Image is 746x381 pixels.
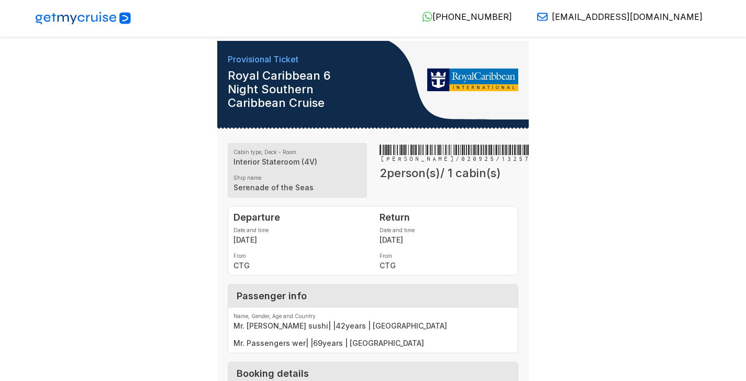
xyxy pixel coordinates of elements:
[233,313,513,319] label: Name, Gender, Age and Country
[422,12,432,22] img: WhatsApp
[233,183,361,192] strong: Serenade of the Seas
[380,227,513,233] label: Date and time
[380,143,519,164] h3: [PERSON_NAME]/020925/13257
[228,55,363,64] h6: Provisional Ticket
[233,339,513,347] strong: Mr. Passengers wer | | 69 years | [GEOGRAPHIC_DATA]
[233,212,367,223] h4: Departure
[233,227,367,233] label: Date and time
[233,321,513,330] strong: Mr. [PERSON_NAME] sushi | | 42 years | [GEOGRAPHIC_DATA]
[233,157,361,166] strong: Interior Stateroom (4V)
[233,261,367,270] strong: CTG
[233,175,361,181] label: Ship name
[380,253,513,259] label: From
[537,12,548,22] img: Email
[228,69,363,110] h1: Royal Caribbean 6 Night Southern Caribbean Cruise
[233,149,361,155] label: Cabin type, Deck - Room
[529,12,703,22] a: [EMAIL_ADDRESS][DOMAIN_NAME]
[432,12,512,22] span: [PHONE_NUMBER]
[552,12,703,22] span: [EMAIL_ADDRESS][DOMAIN_NAME]
[228,285,518,308] div: Passenger info
[380,166,501,180] span: 2 person(s)/ 1 cabin(s)
[233,235,367,244] strong: [DATE]
[233,253,367,259] label: From
[414,12,512,22] a: [PHONE_NUMBER]
[380,212,513,223] h4: Return
[380,261,513,270] strong: CTG
[380,235,513,244] strong: [DATE]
